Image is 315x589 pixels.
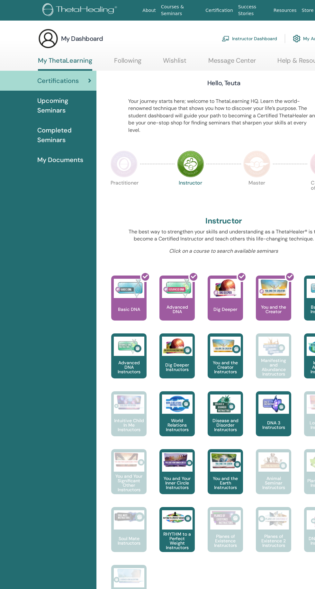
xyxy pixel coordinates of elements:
a: Dig Deeper Instructors Dig Deeper Instructors [159,333,195,391]
a: Soul Mate Instructors Soul Mate Instructors [111,507,147,565]
img: Intuitive Child In Me Instructors [114,394,144,410]
a: Animal Seminar Instructors Animal Seminar Instructors [256,449,291,507]
a: Message Center [208,57,256,69]
a: Disease and Disorder Instructors Disease and Disorder Instructors [208,391,243,449]
span: Certifications [37,76,79,86]
img: Dig Deeper [210,279,241,298]
a: Planes of Existence Instructors Planes of Existence Instructors [208,507,243,565]
img: Discover Your Algorithm Instructors [114,568,144,584]
p: RHYTHM to a Perfect Weight Instructors [159,532,195,550]
h3: My Dashboard [61,34,103,43]
a: Wishlist [163,57,186,69]
p: Advanced DNA [159,305,195,314]
p: World Relations Instructors [159,418,195,432]
a: You and the Earth Instructors You and the Earth Instructors [208,449,243,507]
p: Master [243,180,270,207]
img: You and Your Significant Other Instructors [114,452,144,467]
span: My Documents [37,155,83,165]
img: Manifesting and Abundance Instructors [258,337,289,356]
img: You and the Creator [258,279,289,296]
img: Planes of Existence 2 Instructors [258,510,289,527]
p: DNA 3 Instructors [256,421,291,430]
a: You and Your Significant Other Instructors You and Your Significant Other Instructors [111,449,147,507]
img: Master [243,150,270,177]
a: Basic DNA Basic DNA [111,276,147,333]
span: Completed Seminars [37,125,91,145]
a: You and the Creator Instructors You and the Creator Instructors [208,333,243,391]
img: RHYTHM to a Perfect Weight Instructors [162,510,193,525]
a: Success Stories [236,1,271,20]
img: Basic DNA [114,279,144,298]
h3: Hello, Teuta [207,78,240,87]
a: Advanced DNA Instructors Advanced DNA Instructors [111,333,147,391]
p: Practitioner [111,180,138,207]
img: cog.svg [293,33,301,44]
p: Planes of Existence Instructors [208,534,243,548]
h2: Instructor [205,216,242,226]
p: Animal Seminar Instructors [256,476,291,490]
img: Advanced DNA [162,279,193,298]
img: Planes of Existence Instructors [210,510,241,526]
img: Soul Mate Instructors [114,510,144,524]
img: DNA 3 Instructors [258,394,289,414]
p: Intuitive Child In Me Instructors [111,418,147,432]
p: Advanced DNA Instructors [111,360,147,374]
a: Dig Deeper Dig Deeper [208,276,243,333]
img: logo.png [42,3,119,18]
p: Planes of Existence 2 Instructors [256,534,291,548]
p: Instructor [177,180,204,207]
img: You and the Creator Instructors [210,337,241,356]
p: You and Your Inner Circle Instructors [159,476,195,490]
a: My ThetaLearning [38,57,92,71]
span: Upcoming Seminars [37,96,91,115]
a: About [140,5,158,16]
img: Practitioner [111,150,138,177]
p: You and the Creator [256,305,291,314]
a: Resources [271,5,299,16]
img: chalkboard-teacher.svg [222,36,230,41]
a: You and Your Inner Circle Instructors You and Your Inner Circle Instructors [159,449,195,507]
img: Instructor [177,150,204,177]
a: Courses & Seminars [158,1,203,20]
a: Instructor Dashboard [222,32,277,46]
p: You and the Creator Instructors [208,360,243,374]
a: Following [114,57,141,69]
p: Soul Mate Instructors [111,536,147,545]
a: Intuitive Child In Me Instructors Intuitive Child In Me Instructors [111,391,147,449]
a: Certification [203,5,235,16]
a: You and the Creator You and the Creator [256,276,291,333]
img: You and the Earth Instructors [210,452,241,469]
p: You and the Earth Instructors [208,476,243,490]
p: Dig Deeper [211,307,240,312]
p: Manifesting and Abundance Instructors [256,358,291,376]
p: You and Your Significant Other Instructors [111,474,147,492]
p: Disease and Disorder Instructors [208,418,243,432]
a: DNA 3 Instructors DNA 3 Instructors [256,391,291,449]
a: World Relations Instructors World Relations Instructors [159,391,195,449]
a: RHYTHM to a Perfect Weight Instructors RHYTHM to a Perfect Weight Instructors [159,507,195,565]
a: Manifesting and Abundance Instructors Manifesting and Abundance Instructors [256,333,291,391]
a: Advanced DNA Advanced DNA [159,276,195,333]
img: You and Your Inner Circle Instructors [162,452,193,468]
img: Advanced DNA Instructors [114,337,144,356]
img: Dig Deeper Instructors [162,337,193,356]
img: generic-user-icon.jpg [38,28,59,49]
p: Dig Deeper Instructors [159,363,195,372]
img: World Relations Instructors [162,394,193,414]
img: Disease and Disorder Instructors [210,394,241,414]
img: Animal Seminar Instructors [258,452,289,472]
a: Planes of Existence 2 Instructors Planes of Existence 2 Instructors [256,507,291,565]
